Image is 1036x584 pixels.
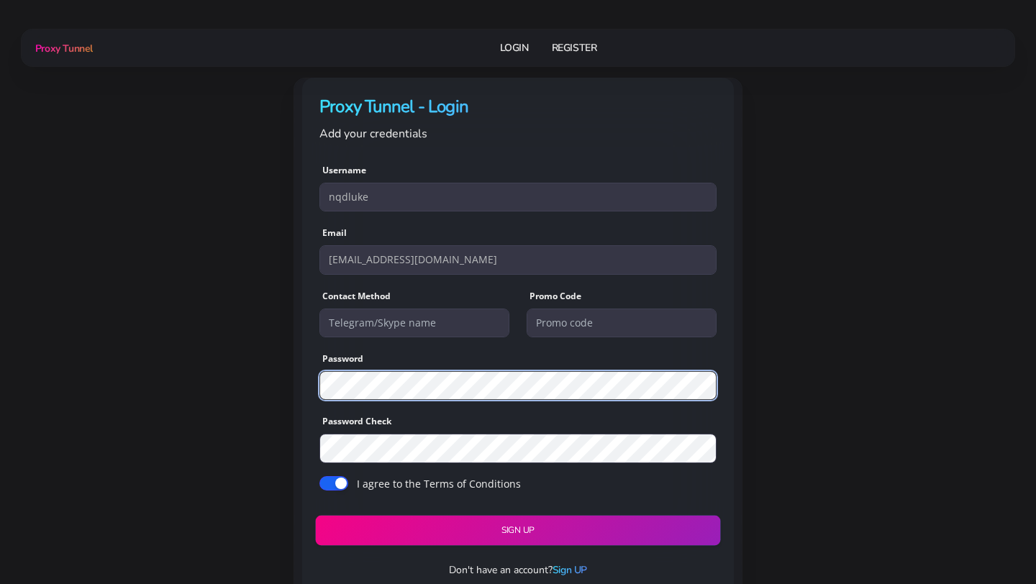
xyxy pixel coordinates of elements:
label: Password [322,352,363,365]
a: Login [500,35,529,61]
input: Email [319,245,717,274]
label: I agree to the Terms of Conditions [357,476,521,491]
a: Proxy Tunnel [32,37,93,60]
input: Telegram/Skype name [319,309,509,337]
label: Password Check [322,415,391,428]
input: Promo code [527,309,717,337]
a: Register [552,35,597,61]
input: Username [319,183,717,211]
label: Email [322,227,347,239]
p: Don't have an account? [308,562,728,578]
a: Sign UP [553,563,587,577]
p: Add your credentials [319,124,717,143]
label: Username [322,164,366,177]
span: Proxy Tunnel [35,42,93,55]
iframe: Webchat Widget [966,514,1018,566]
label: Promo Code [530,290,581,303]
label: Contact Method [322,290,391,303]
h4: Proxy Tunnel - Login [319,95,717,119]
button: Sign UP [315,515,720,545]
